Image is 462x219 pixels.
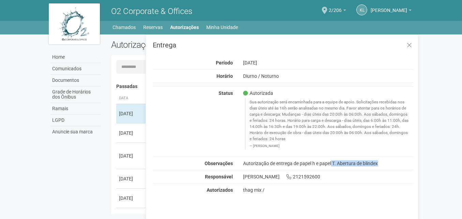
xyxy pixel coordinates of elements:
img: logo.jpg [49,3,100,44]
div: [DATE] [238,60,418,66]
a: Documentos [50,75,101,86]
div: [DATE] [119,152,144,159]
strong: Autorizados [207,187,233,193]
div: thag mix / [243,187,413,193]
a: [PERSON_NAME] [371,9,412,14]
h2: Autorizações [111,40,257,50]
a: Reservas [143,23,163,32]
a: Chamados [113,23,136,32]
footer: [PERSON_NAME] [250,144,409,148]
span: Autorizada [243,90,273,96]
div: [DATE] [119,175,144,182]
th: Data [116,93,147,104]
span: 2/206 [329,1,342,13]
strong: Período [216,60,233,65]
div: [DATE] [119,195,144,202]
span: Kauany Lopes [371,1,407,13]
strong: Observações [205,161,233,166]
span: O2 Corporate & Offices [111,6,192,16]
a: Comunicados [50,63,101,75]
div: [PERSON_NAME] 2121592600 [238,174,418,180]
strong: Responsável [205,174,233,179]
strong: Horário [217,73,233,79]
div: [DATE] [119,110,144,117]
a: Ramais [50,103,101,115]
a: Home [50,52,101,63]
a: KL [356,4,367,15]
a: Grade de Horários dos Ônibus [50,86,101,103]
h3: Entrega [153,42,413,48]
a: LGPD [50,115,101,126]
a: Minha Unidade [206,23,238,32]
div: Autorização de entrega de papel h e papel T. Abertura de blindex [238,160,418,166]
div: Diurno / Noturno [238,73,418,79]
a: Autorizações [170,23,199,32]
h4: Passadas [116,84,408,89]
strong: Status [219,90,233,96]
a: 2/206 [329,9,346,14]
a: Anuncie sua marca [50,126,101,137]
div: [DATE] [119,130,144,136]
blockquote: Sua autorização será encaminhada para a equipe de apoio. Solicitações recebidas nos dias úteis at... [245,98,413,149]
